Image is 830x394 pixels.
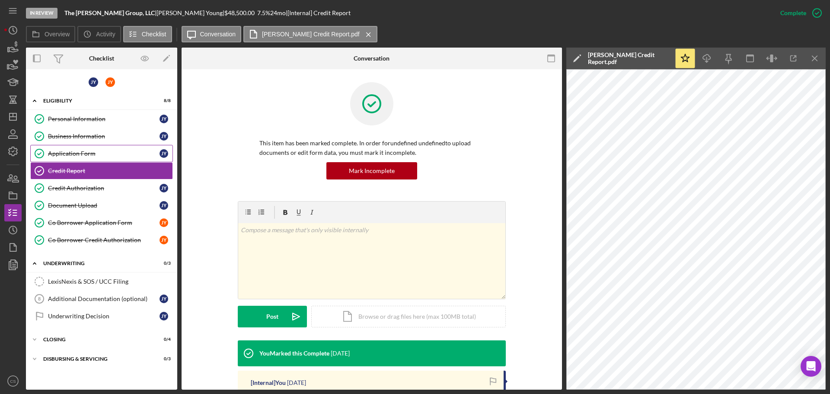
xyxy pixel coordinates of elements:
div: Credit Report [48,167,172,174]
div: Complete [780,4,806,22]
div: Eligibility [43,98,149,103]
tspan: 8 [38,296,41,301]
label: Checklist [142,31,166,38]
div: 0 / 3 [155,261,171,266]
button: CS [4,372,22,390]
div: 24 mo [270,10,286,16]
div: J Y [160,312,168,320]
div: Conversation [354,55,389,62]
div: Co Borrower Application Form [48,219,160,226]
label: [PERSON_NAME] Credit Report.pdf [262,31,360,38]
div: Underwriting [43,261,149,266]
div: Credit Authorization [48,185,160,192]
div: J Y [160,149,168,158]
div: [PERSON_NAME] Credit Report.pdf [588,51,670,65]
label: Conversation [200,31,236,38]
div: 7.5 % [257,10,270,16]
div: J Y [160,236,168,244]
div: | [64,10,156,16]
div: 0 / 4 [155,337,171,342]
a: Application FormJY [30,145,173,162]
button: Mark Incomplete [326,162,417,179]
button: [PERSON_NAME] Credit Report.pdf [243,26,377,42]
div: J Y [105,77,115,87]
button: Post [238,306,307,327]
div: Business Information [48,133,160,140]
time: 2025-08-26 20:56 [287,379,306,386]
div: Disbursing & Servicing [43,356,149,362]
div: | [Internal] Credit Report [286,10,351,16]
div: Closing [43,337,149,342]
div: $48,500.00 [224,10,257,16]
a: 8Additional Documentation (optional)JY [30,290,173,308]
div: Co Borrower Credit Authorization [48,237,160,243]
p: This item has been marked complete. In order for undefined undefined to upload documents or edit ... [259,138,484,158]
div: [PERSON_NAME] Young | [156,10,224,16]
div: J Y [160,115,168,123]
label: Overview [45,31,70,38]
b: The [PERSON_NAME] Group, LLC [64,9,155,16]
a: Personal InformationJY [30,110,173,128]
a: Co Borrower Credit AuthorizationJY [30,231,173,249]
div: Document Upload [48,202,160,209]
a: Business InformationJY [30,128,173,145]
a: Underwriting DecisionJY [30,308,173,325]
div: Mark Incomplete [349,162,395,179]
a: Credit Report [30,162,173,179]
div: J Y [160,218,168,227]
a: Credit AuthorizationJY [30,179,173,197]
div: J Y [160,132,168,141]
div: LexisNexis & SOS / UCC Filing [48,278,172,285]
div: Checklist [89,55,114,62]
div: 0 / 3 [155,356,171,362]
div: Additional Documentation (optional) [48,295,160,302]
div: Post [266,306,278,327]
div: [Internal] You [251,379,286,386]
text: CS [10,379,16,384]
div: Open Intercom Messenger [801,356,821,377]
button: Activity [77,26,121,42]
button: Complete [772,4,826,22]
div: J Y [160,295,168,303]
div: Personal Information [48,115,160,122]
label: Activity [96,31,115,38]
time: 2025-08-26 20:57 [331,350,350,357]
button: Checklist [123,26,172,42]
div: 8 / 8 [155,98,171,103]
button: Conversation [182,26,242,42]
div: J Y [89,77,98,87]
button: Overview [26,26,75,42]
div: J Y [160,201,168,210]
a: LexisNexis & SOS / UCC Filing [30,273,173,290]
div: J Y [160,184,168,192]
div: In Review [26,8,57,19]
div: Underwriting Decision [48,313,160,320]
a: Co Borrower Application FormJY [30,214,173,231]
div: You Marked this Complete [259,350,329,357]
div: Application Form [48,150,160,157]
a: Document UploadJY [30,197,173,214]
